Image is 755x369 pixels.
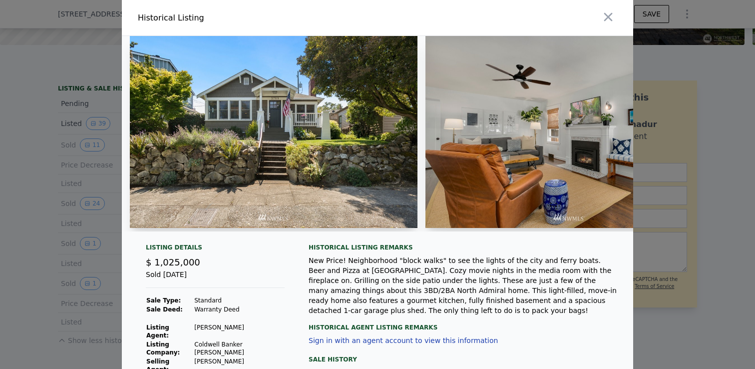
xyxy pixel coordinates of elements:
button: Sign in with an agent account to view this information [309,336,498,344]
div: Sale History [309,353,617,365]
img: Property Img [130,36,417,228]
div: New Price! Neighborhood "block walks" to see the lights of the city and ferry boats. Beer and Piz... [309,255,617,315]
td: Warranty Deed [194,305,285,314]
strong: Sale Type: [146,297,181,304]
div: Historical Listing remarks [309,243,617,251]
div: Historical Listing [138,12,374,24]
strong: Listing Agent: [146,324,169,339]
strong: Sale Deed: [146,306,183,313]
td: Standard [194,296,285,305]
div: Listing Details [146,243,285,255]
div: Sold [DATE] [146,269,285,288]
div: Historical Agent Listing Remarks [309,315,617,331]
img: Property Img [425,36,713,228]
strong: Listing Company: [146,341,180,356]
td: Coldwell Banker [PERSON_NAME] [194,340,285,357]
span: $ 1,025,000 [146,257,200,267]
td: [PERSON_NAME] [194,323,285,340]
